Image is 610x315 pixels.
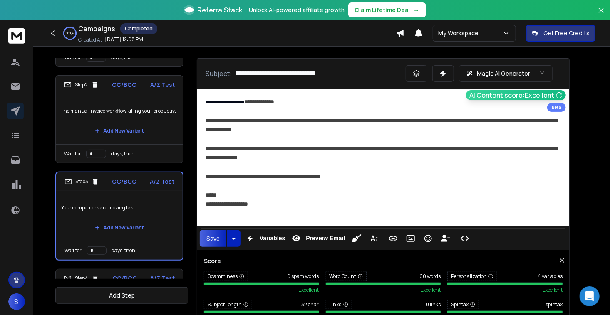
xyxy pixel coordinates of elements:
button: Clean HTML [349,230,365,247]
button: Code View [457,230,473,247]
p: The manual invoice workflow killing your productivity [61,99,178,123]
button: Variables [242,230,287,247]
span: 1 spintax [543,301,563,308]
span: Preview Email [304,235,347,242]
button: Close banner [596,5,607,25]
div: Beta [547,103,566,112]
span: excellent [542,287,563,293]
button: Insert Link (Ctrl+K) [385,230,401,247]
span: excellent [299,287,319,293]
button: Add New Variant [88,123,151,139]
div: Step 4 [64,275,99,282]
p: A/Z Test [150,177,174,186]
span: 0 spam words [288,273,319,280]
span: 4 variables [538,273,563,280]
button: S [8,293,25,310]
button: Claim Lifetime Deal→ [348,2,426,17]
p: A/Z Test [150,81,175,89]
p: CC/BCC [112,274,137,283]
p: days, then [111,150,135,157]
button: Add Step [55,287,188,304]
p: Get Free Credits [543,29,590,37]
p: Unlock AI-powered affiliate growth [249,6,345,14]
p: CC/BCC [112,177,137,186]
p: [DATE] 12:08 PM [105,36,143,43]
h1: Campaigns [78,24,115,34]
div: Completed [120,23,157,34]
span: Subject Length [204,300,252,309]
div: Open Intercom Messenger [580,286,600,306]
p: Magic AI Generator [477,69,530,78]
span: Spintax [447,300,479,309]
h3: Score [204,257,563,265]
p: days, then [112,247,135,254]
span: 60 words [419,273,441,280]
span: → [414,6,419,14]
p: Wait for [64,150,81,157]
button: More Text [366,230,382,247]
span: Personalization [447,272,497,281]
button: Add New Variant [88,219,151,236]
li: Step3CC/BCCA/Z TestYour competitors are moving fastAdd New VariantWait fordays, then [55,172,183,261]
p: Created At: [78,37,103,43]
button: Magic AI Generator [459,65,553,82]
button: Get Free Credits [526,25,595,42]
span: Spamminess [204,272,248,281]
span: Word Count [326,272,367,281]
p: 100 % [66,31,74,36]
button: Insert Image (Ctrl+P) [403,230,419,247]
p: CC/BCC [112,81,137,89]
button: AI Content score:Excellent [466,90,566,100]
p: Your competitors are moving fast [61,196,178,219]
button: Insert Unsubscribe Link [438,230,454,247]
span: Variables [258,235,287,242]
p: Subject: [206,69,232,79]
div: Step 2 [64,81,99,89]
p: My Workspace [438,29,482,37]
span: 0 links [426,301,441,308]
span: ReferralStack [198,5,243,15]
button: Preview Email [288,230,347,247]
p: Wait for [64,247,82,254]
span: excellent [420,287,441,293]
button: Emoticons [420,230,436,247]
span: 32 char [302,301,319,308]
p: A/Z Test [150,274,175,283]
span: Links [326,300,352,309]
button: Save [200,230,226,247]
div: Step 3 [64,178,99,185]
li: Step2CC/BCCA/Z TestThe manual invoice workflow killing your productivityAdd New VariantWait forda... [55,75,183,163]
